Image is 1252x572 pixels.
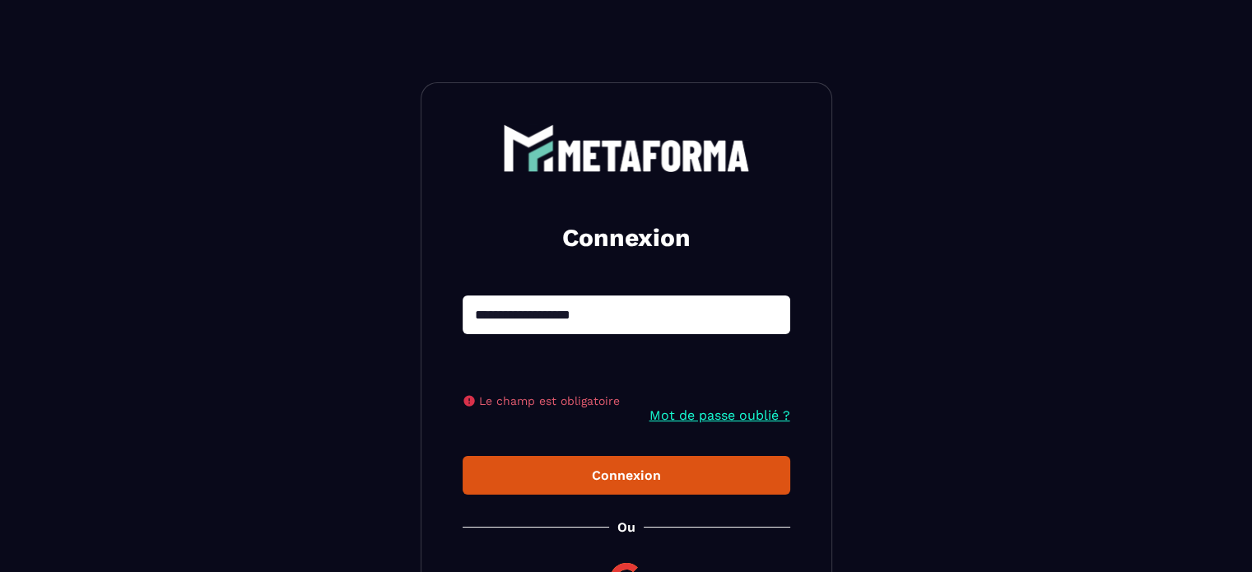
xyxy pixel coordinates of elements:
img: logo [503,124,750,172]
p: Ou [617,519,635,535]
button: Connexion [463,456,790,495]
div: Connexion [476,467,777,483]
h2: Connexion [482,221,770,254]
a: logo [463,124,790,172]
a: Mot de passe oublié ? [649,407,790,423]
span: Le champ est obligatoire [479,394,620,407]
